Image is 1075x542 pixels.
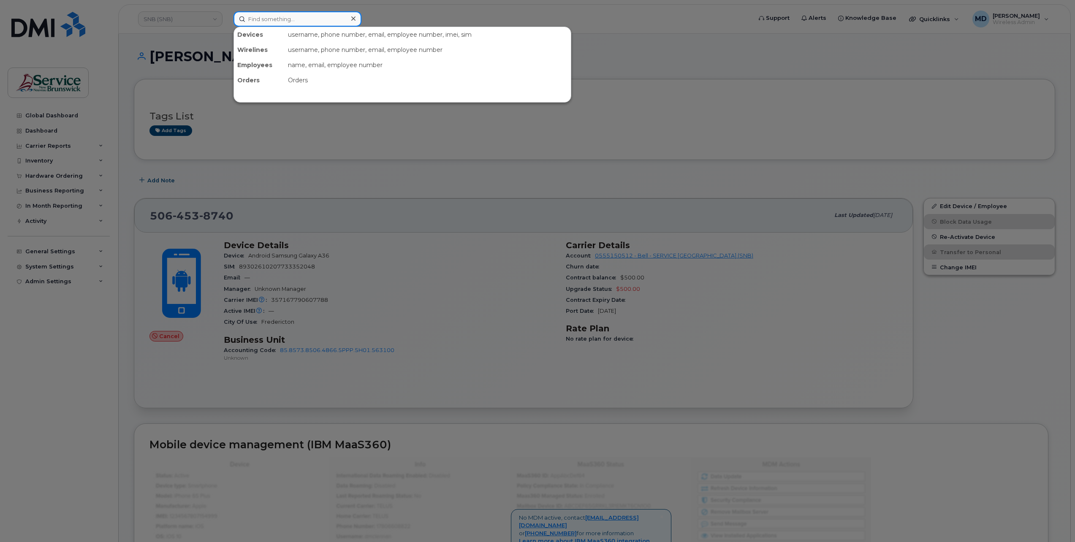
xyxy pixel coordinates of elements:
[234,42,285,57] div: Wirelines
[285,57,571,73] div: name, email, employee number
[234,57,285,73] div: Employees
[285,42,571,57] div: username, phone number, email, employee number
[234,27,285,42] div: Devices
[234,73,285,88] div: Orders
[285,73,571,88] div: Orders
[285,27,571,42] div: username, phone number, email, employee number, imei, sim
